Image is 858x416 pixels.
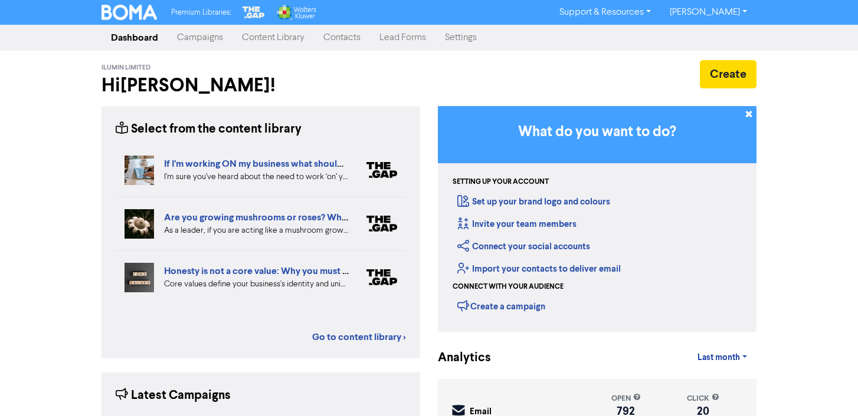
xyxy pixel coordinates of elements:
div: click [687,393,719,404]
a: Support & Resources [550,3,660,22]
a: Are you growing mushrooms or roses? Why you should lead like a gardener, not a grower [164,212,536,223]
div: Connect with your audience [453,282,564,292]
a: Campaigns [168,26,232,49]
img: thegap [366,216,397,232]
div: 792 [611,407,641,416]
a: Go to content library > [312,330,406,344]
div: Select from the content library [116,120,302,138]
div: Create a campaign [457,297,545,315]
a: Import your contacts to deliver email [457,263,621,275]
img: The Gap [241,5,267,20]
img: Wolters Kluwer [276,5,316,20]
div: Getting Started in BOMA [438,106,757,332]
img: thegap [366,162,397,178]
a: Last month [688,346,757,369]
a: Settings [435,26,486,49]
img: BOMA Logo [101,5,157,20]
div: Latest Campaigns [116,387,231,405]
a: Connect your social accounts [457,241,590,252]
div: Core values define your business's identity and uniqueness. Focusing on distinct values that refl... [164,278,349,290]
div: open [611,393,641,404]
a: Honesty is not a core value: Why you must dare to stand out [164,265,415,277]
span: Last month [697,352,740,363]
a: Dashboard [101,26,168,49]
a: If I’m working ON my business what should I be doing? [164,158,390,170]
iframe: Chat Widget [799,359,858,416]
a: Lead Forms [370,26,435,49]
div: As a leader, if you are acting like a mushroom grower you’re unlikely to have a clear plan yourse... [164,224,349,237]
span: ilumin Limited [101,64,150,72]
a: Contacts [314,26,370,49]
button: Create [700,60,757,88]
div: Setting up your account [453,177,549,187]
div: I’m sure you’ve heard about the need to work ‘on’ your business as well as working ‘in’ your busi... [164,171,349,183]
img: thegap [366,269,397,285]
a: Invite your team members [457,219,577,230]
a: Set up your brand logo and colours [457,196,610,207]
div: Analytics [438,349,476,367]
span: Premium Libraries: [171,9,231,16]
a: Content Library [232,26,314,49]
div: 20 [687,407,719,416]
h2: Hi [PERSON_NAME] ! [101,74,420,97]
h3: What do you want to do? [456,124,739,141]
a: [PERSON_NAME] [660,3,757,22]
